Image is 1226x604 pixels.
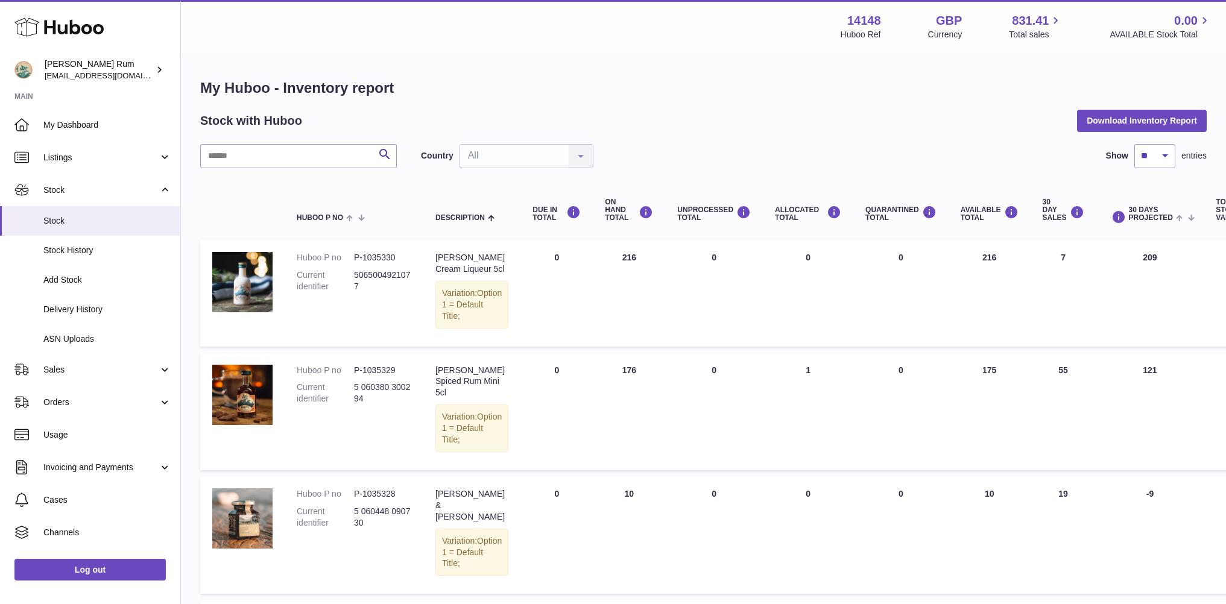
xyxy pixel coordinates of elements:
dt: Current identifier [297,382,354,404]
span: Orders [43,397,159,408]
div: [PERSON_NAME] Spiced Rum Mini 5cl [435,365,508,399]
span: 831.41 [1012,13,1049,29]
td: 0 [520,240,593,346]
span: Listings [43,152,159,163]
span: ASN Uploads [43,333,171,345]
a: 831.41 Total sales [1009,13,1063,40]
span: My Dashboard [43,119,171,131]
div: QUARANTINED Total [865,206,937,222]
span: 0.00 [1174,13,1198,29]
div: Variation: [435,529,508,576]
span: Sales [43,364,159,376]
span: 0 [899,253,903,262]
td: 0 [520,353,593,470]
dt: Current identifier [297,269,354,292]
td: 176 [593,353,665,470]
td: 0 [665,353,763,470]
dd: P-1035329 [354,365,411,376]
span: Cases [43,494,171,506]
div: Currency [928,29,962,40]
td: 10 [593,476,665,594]
dd: 5 060448 090730 [354,506,411,529]
span: Option 1 = Default Title; [442,412,502,444]
td: 55 [1031,353,1096,470]
td: 0 [665,240,763,346]
div: DUE IN TOTAL [532,206,581,222]
div: Variation: [435,281,508,329]
a: Log out [14,559,166,580]
td: 0 [763,476,853,594]
span: Option 1 = Default Title; [442,536,502,568]
dd: 5 060380 300294 [354,382,411,404]
img: product image [212,252,273,312]
span: Stock [43,184,159,196]
dt: Huboo P no [297,252,354,263]
td: 7 [1031,240,1096,346]
td: 0 [520,476,593,594]
dd: P-1035328 [354,488,411,500]
div: 30 DAY SALES [1043,198,1084,222]
td: 1 [763,353,853,470]
td: 19 [1031,476,1096,594]
td: 216 [949,240,1031,346]
button: Download Inventory Report [1077,110,1207,131]
img: product image [212,365,273,425]
label: Show [1106,150,1128,162]
img: product image [212,488,273,549]
a: 0.00 AVAILABLE Stock Total [1110,13,1212,40]
span: 0 [899,489,903,499]
span: Stock History [43,245,171,256]
span: Channels [43,527,171,538]
dt: Current identifier [297,506,354,529]
div: UNPROCESSED Total [677,206,751,222]
td: 209 [1096,240,1204,346]
div: [PERSON_NAME] & [PERSON_NAME] [435,488,508,523]
dt: Huboo P no [297,365,354,376]
span: Total sales [1009,29,1063,40]
td: -9 [1096,476,1204,594]
div: [PERSON_NAME] Rum [45,58,153,81]
span: Huboo P no [297,214,343,222]
span: Description [435,214,485,222]
img: mail@bartirum.wales [14,61,33,79]
dd: P-1035330 [354,252,411,263]
td: 175 [949,353,1031,470]
span: entries [1181,150,1207,162]
div: AVAILABLE Total [961,206,1019,222]
span: Delivery History [43,304,171,315]
td: 216 [593,240,665,346]
dd: 5065004921077 [354,269,411,292]
span: 0 [899,365,903,375]
div: ALLOCATED Total [775,206,841,222]
span: AVAILABLE Stock Total [1110,29,1212,40]
span: Invoicing and Payments [43,462,159,473]
strong: 14148 [847,13,881,29]
td: 0 [665,476,763,594]
td: 10 [949,476,1031,594]
span: Stock [43,215,171,227]
h2: Stock with Huboo [200,113,302,129]
dt: Huboo P no [297,488,354,500]
div: ON HAND Total [605,198,653,222]
strong: GBP [936,13,962,29]
div: Huboo Ref [841,29,881,40]
h1: My Huboo - Inventory report [200,78,1207,98]
span: 30 DAYS PROJECTED [1129,206,1173,222]
label: Country [421,150,453,162]
span: [EMAIL_ADDRESS][DOMAIN_NAME] [45,71,177,80]
td: 0 [763,240,853,346]
div: Variation: [435,404,508,452]
td: 121 [1096,353,1204,470]
span: Option 1 = Default Title; [442,288,502,321]
span: Add Stock [43,274,171,286]
span: Usage [43,429,171,441]
div: [PERSON_NAME] Cream Liqueur 5cl [435,252,508,275]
